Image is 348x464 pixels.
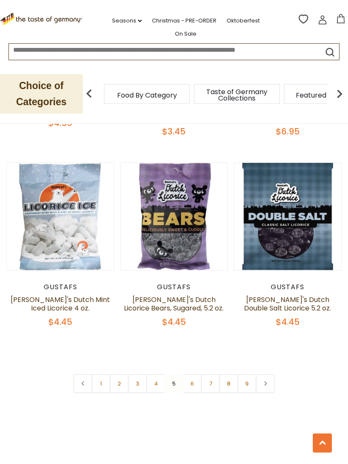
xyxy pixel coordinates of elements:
[201,374,220,393] a: 7
[112,16,142,25] a: Seasons
[110,374,129,393] a: 2
[219,374,239,393] a: 8
[276,316,300,328] span: $4.45
[244,295,331,313] a: [PERSON_NAME]'s Dutch Double Salt Licorice 5.2 oz.
[120,283,228,291] div: Gustafs
[234,283,342,291] div: Gustafs
[92,374,111,393] a: 1
[203,89,271,101] a: Taste of Germany Collections
[124,295,224,313] a: [PERSON_NAME]'s Dutch Licorice Bears, Sugared, 5.2 oz.
[175,29,196,39] a: On Sale
[234,163,341,270] img: Gustaf
[128,374,147,393] a: 3
[121,163,227,270] img: Gustaf
[227,16,260,25] a: Oktoberfest
[162,316,186,328] span: $4.45
[7,163,114,270] img: Gustaf
[11,295,110,313] a: [PERSON_NAME]'s Dutch Mint Iced Licorice 4 oz.
[238,374,257,393] a: 9
[276,126,300,137] span: $6.95
[117,92,177,98] a: Food By Category
[146,374,166,393] a: 4
[331,85,348,102] img: next arrow
[183,374,202,393] a: 6
[6,283,114,291] div: Gustafs
[48,316,72,328] span: $4.45
[152,16,216,25] a: Christmas - PRE-ORDER
[81,85,98,102] img: previous arrow
[162,126,185,137] span: $3.45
